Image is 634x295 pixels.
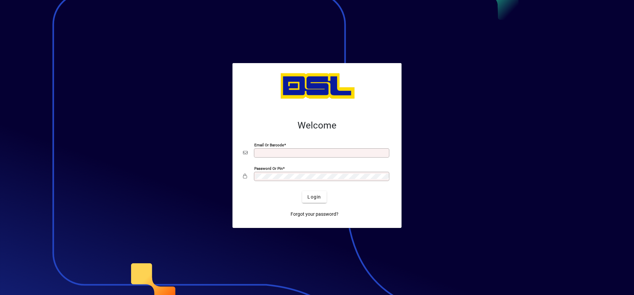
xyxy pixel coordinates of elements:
[254,166,283,171] mat-label: Password or Pin
[302,191,326,203] button: Login
[291,211,338,218] span: Forgot your password?
[243,120,391,131] h2: Welcome
[307,194,321,201] span: Login
[288,208,341,220] a: Forgot your password?
[254,143,284,147] mat-label: Email or Barcode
